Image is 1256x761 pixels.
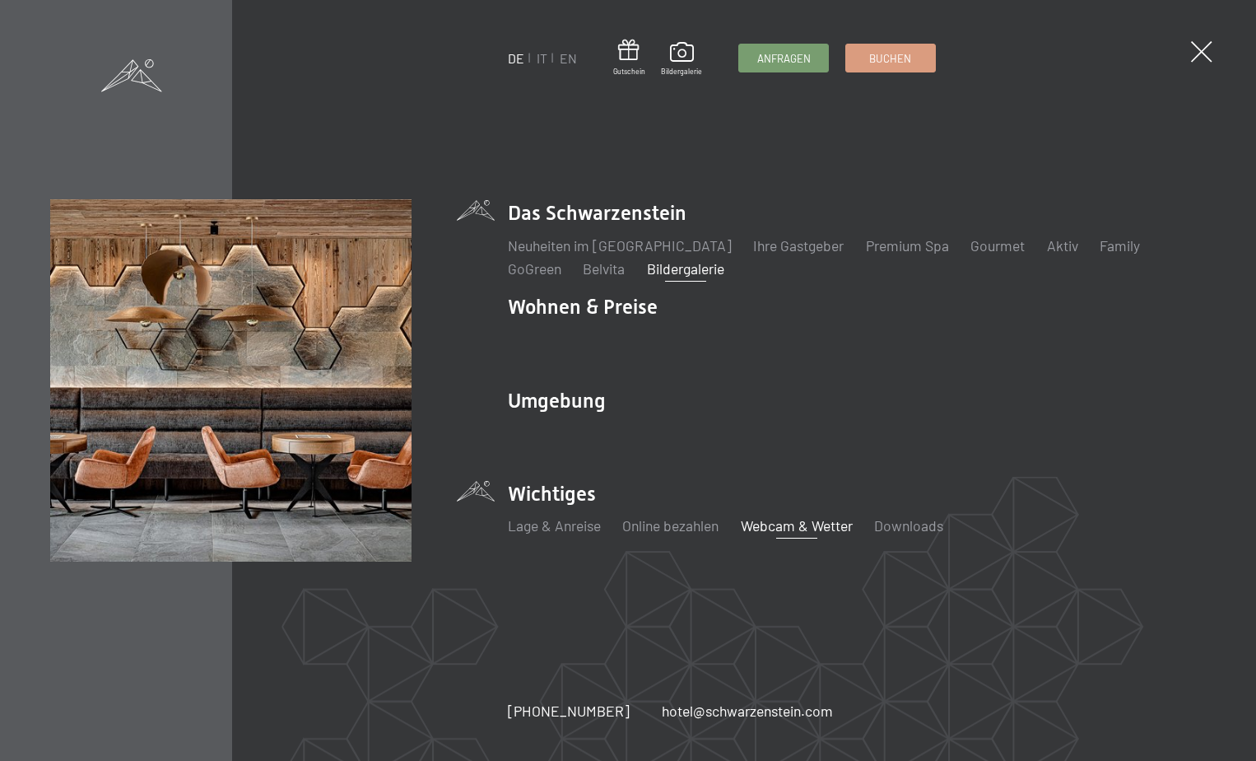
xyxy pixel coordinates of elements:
a: Lage & Anreise [508,516,601,535]
a: Ihre Gastgeber [753,236,844,254]
a: Anfragen [739,44,828,72]
a: Bildergalerie [661,42,702,77]
span: [PHONE_NUMBER] [508,702,630,720]
span: Buchen [869,51,911,66]
span: Anfragen [757,51,811,66]
a: GoGreen [508,259,561,278]
a: Downloads [874,516,943,535]
a: Gutschein [613,40,645,77]
a: EN [560,50,577,66]
img: Wellnesshotels - Bar - Spieltische - Kinderunterhaltung [50,199,412,561]
a: DE [508,50,524,66]
a: IT [537,50,547,66]
a: hotel@schwarzenstein.com [662,701,833,721]
a: Premium Spa [866,236,949,254]
a: Family [1100,236,1140,254]
a: [PHONE_NUMBER] [508,701,630,721]
a: Neuheiten im [GEOGRAPHIC_DATA] [508,236,732,254]
a: Aktiv [1047,236,1078,254]
a: Online bezahlen [622,516,719,535]
a: Webcam & Wetter [741,516,853,535]
span: Bildergalerie [661,67,702,77]
a: Gourmet [970,236,1025,254]
a: Belvita [583,259,625,278]
a: Bildergalerie [647,259,724,278]
span: Gutschein [613,67,645,77]
a: Buchen [846,44,935,72]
